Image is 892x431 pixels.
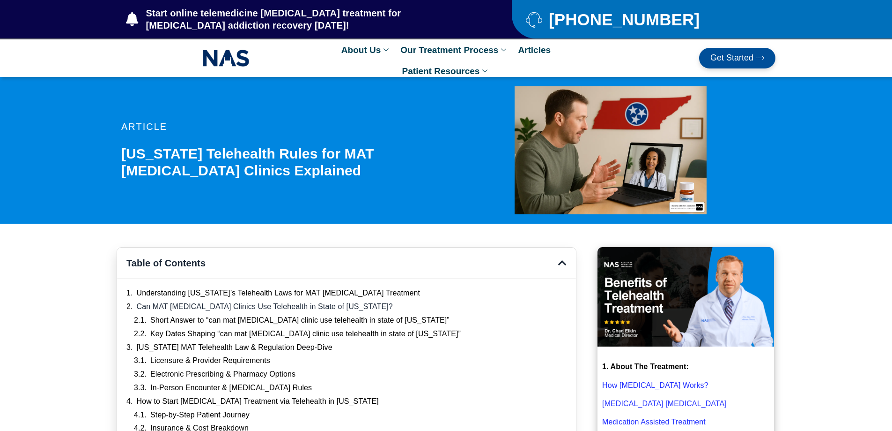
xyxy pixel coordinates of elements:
a: Get Started [699,48,775,68]
img: Benefits of Telehealth Suboxone Treatment that you should know [597,247,774,347]
a: Key Dates Shaping “can mat [MEDICAL_DATA] clinic use telehealth in state of [US_STATE]” [150,329,461,339]
a: Can MAT [MEDICAL_DATA] Clinics Use Telehealth in State of [US_STATE]? [137,302,393,312]
a: Electronic Prescribing & Pharmacy Options [150,370,295,379]
h1: [US_STATE] Telehealth Rules for MAT [MEDICAL_DATA] Clinics Explained [121,145,451,179]
a: Understanding [US_STATE]’s Telehealth Laws for MAT [MEDICAL_DATA] Treatment [137,288,420,298]
a: Step-by-Step Patient Journey [150,410,250,420]
a: Patient Resources [398,60,495,82]
a: Articles [513,39,555,60]
a: How [MEDICAL_DATA] Works? [602,381,708,389]
img: NAS_email_signature-removebg-preview.png [203,47,250,69]
h4: Table of Contents [126,257,558,269]
p: article [121,122,451,131]
a: [US_STATE] MAT Telehealth Law & Regulation Deep-Dive [137,343,332,353]
a: Short Answer to “can mat [MEDICAL_DATA] clinic use telehealth in state of [US_STATE]” [150,316,450,325]
a: Medication Assisted Treatment [602,418,706,426]
a: Licensure & Provider Requirements [150,356,270,366]
a: Our Treatment Process [396,39,513,60]
span: Start online telemedicine [MEDICAL_DATA] treatment for [MEDICAL_DATA] addiction recovery [DATE]! [144,7,475,31]
a: [PHONE_NUMBER] [526,11,752,28]
a: How to Start [MEDICAL_DATA] Treatment via Telehealth in [US_STATE] [137,397,379,407]
span: [PHONE_NUMBER] [546,14,700,25]
img: can mat suboxone clinic use telehealth in state of tennessee [515,86,707,214]
div: Close table of contents [558,258,567,268]
span: Get Started [710,53,753,63]
a: [MEDICAL_DATA] [MEDICAL_DATA] [602,400,727,408]
a: Start online telemedicine [MEDICAL_DATA] treatment for [MEDICAL_DATA] addiction recovery [DATE]! [126,7,474,31]
a: In-Person Encounter & [MEDICAL_DATA] Rules [150,383,312,393]
strong: 1. About The Treatment: [602,363,689,371]
a: About Us [337,39,396,60]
